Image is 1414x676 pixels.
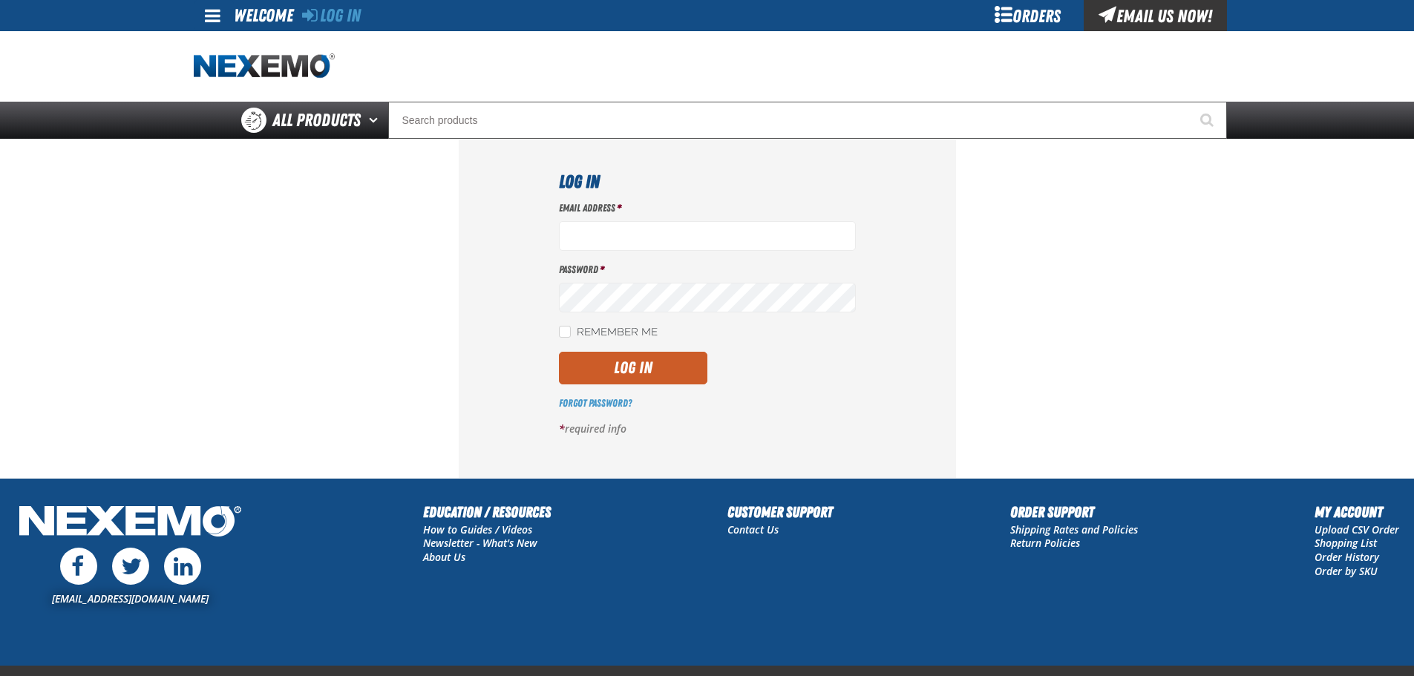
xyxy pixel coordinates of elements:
[1315,522,1399,536] a: Upload CSV Order
[1190,102,1227,139] button: Start Searching
[559,326,571,338] input: Remember Me
[559,201,856,215] label: Email Address
[52,591,209,606] a: [EMAIL_ADDRESS][DOMAIN_NAME]
[559,352,707,384] button: Log In
[364,102,388,139] button: Open All Products pages
[15,501,246,545] img: Nexemo Logo
[727,522,779,536] a: Contact Us
[559,422,856,436] p: required info
[1315,550,1379,564] a: Order History
[559,397,632,409] a: Forgot Password?
[302,5,361,26] a: Log In
[423,501,551,523] h2: Education / Resources
[272,107,361,134] span: All Products
[423,536,537,550] a: Newsletter - What's New
[1010,522,1138,536] a: Shipping Rates and Policies
[1315,501,1399,523] h2: My Account
[1010,501,1138,523] h2: Order Support
[559,326,658,340] label: Remember Me
[1315,536,1377,550] a: Shopping List
[559,263,856,277] label: Password
[194,53,335,79] a: Home
[388,102,1227,139] input: Search
[1010,536,1080,550] a: Return Policies
[727,501,833,523] h2: Customer Support
[559,168,856,195] h1: Log In
[423,550,465,564] a: About Us
[423,522,532,536] a: How to Guides / Videos
[194,53,335,79] img: Nexemo logo
[1315,564,1378,578] a: Order by SKU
